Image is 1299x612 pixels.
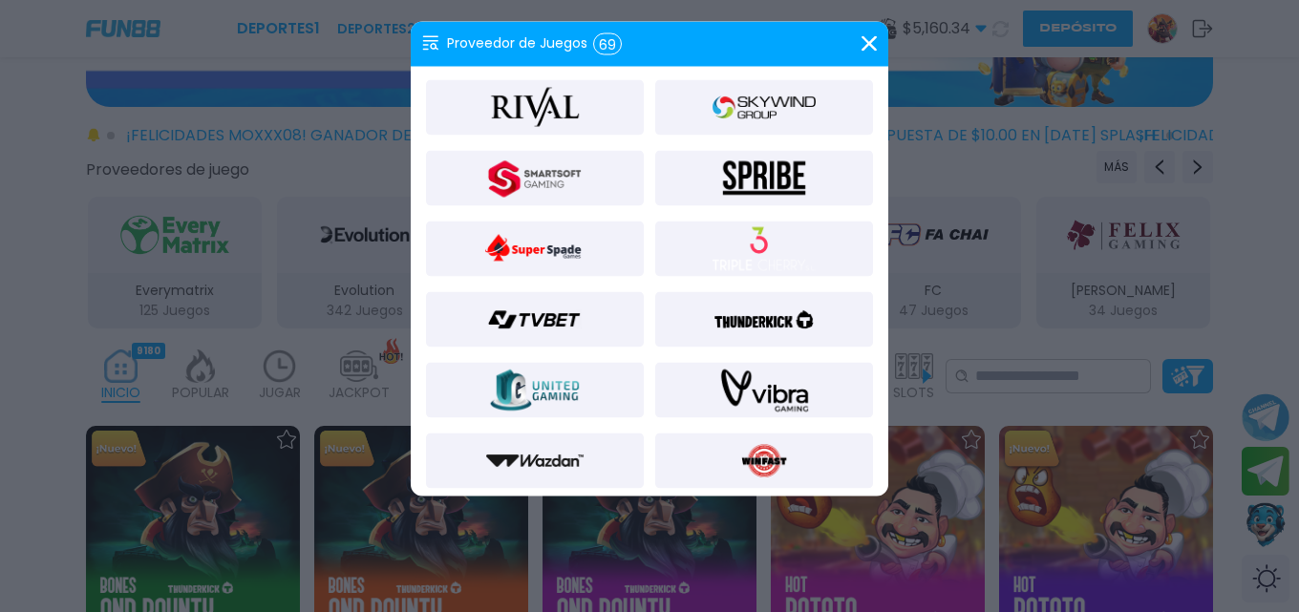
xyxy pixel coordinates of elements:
img: SuperSpade [483,225,586,271]
img: Spribe [713,155,816,200]
img: Vibra [713,367,816,412]
div: Proveedor de Juegos [422,32,622,54]
img: Skywind [713,84,816,130]
img: WazDan [483,437,586,483]
img: United_Gaming [483,367,586,412]
img: TRIPPLE CHERRY [713,225,816,271]
div: 69 [593,32,622,54]
img: TVBET [483,296,586,342]
img: Rival [483,84,586,130]
img: Winfast [718,437,810,483]
img: ThunderKick [713,296,816,342]
img: Smartsoft [483,155,586,200]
